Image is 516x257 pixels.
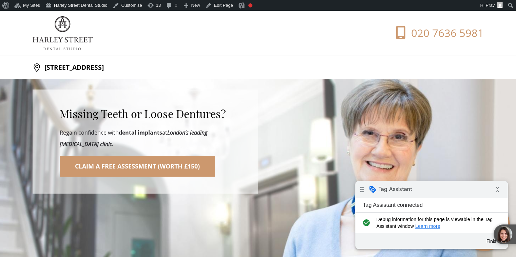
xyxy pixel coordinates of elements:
i: check_circle [5,35,17,48]
img: logo.png [33,16,93,50]
p: Regain confidence with at [60,127,231,150]
i: Collapse debug badge [136,2,149,15]
a: Learn more [60,42,85,48]
strong: London’s leading [MEDICAL_DATA] clinic. [60,129,207,148]
div: Focus keyphrase not set [248,3,252,7]
h2: Missing Teeth or Loose Dentures? [60,107,231,120]
strong: dental implants [119,129,162,136]
a: Claim a FREE assessment (worth £150) [60,156,215,177]
span: Debug information for this page is viewable in the Tag Assistant window [21,35,141,48]
span: Tag Assistant [23,4,57,11]
button: Finish [126,54,150,66]
span: Prav [485,3,495,8]
p: [STREET_ADDRESS] [41,61,104,74]
a: 020 7636 5981 [376,26,484,41]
